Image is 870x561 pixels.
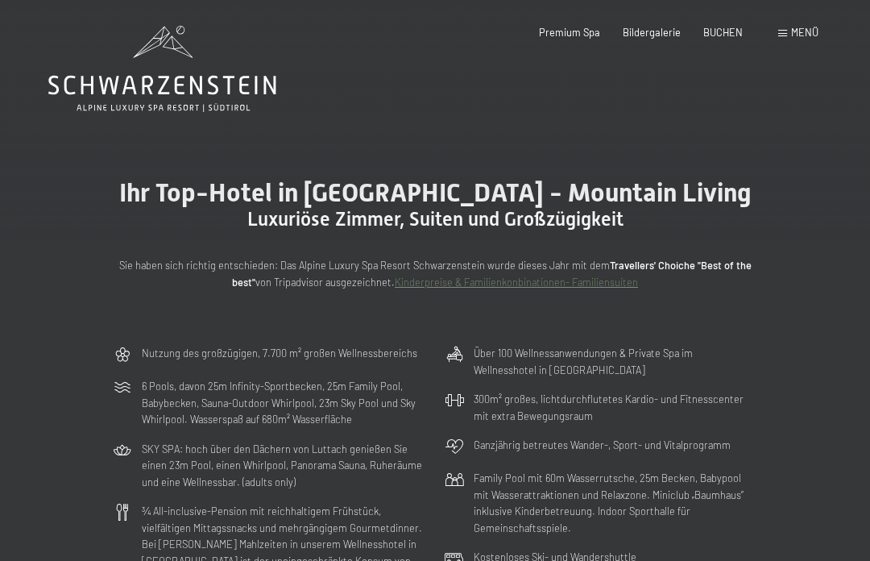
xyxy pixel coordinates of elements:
[791,26,818,39] span: Menü
[395,276,638,289] a: Kinderpreise & Familienkonbinationen- Familiensuiten
[474,437,731,453] p: Ganzjährig betreutes Wander-, Sport- und Vitalprogramm
[113,257,757,290] p: Sie haben sich richtig entschieden: Das Alpine Luxury Spa Resort Schwarzenstein wurde dieses Jahr...
[142,378,425,427] p: 6 Pools, davon 25m Infinity-Sportbecken, 25m Family Pool, Babybecken, Sauna-Outdoor Whirlpool, 23...
[247,208,623,231] span: Luxuriöse Zimmer, Suiten und Großzügigkeit
[474,345,757,378] p: Über 100 Wellnessanwendungen & Private Spa im Wellnesshotel in [GEOGRAPHIC_DATA]
[623,26,681,39] a: Bildergalerie
[119,177,752,208] span: Ihr Top-Hotel in [GEOGRAPHIC_DATA] - Mountain Living
[142,345,417,361] p: Nutzung des großzügigen, 7.700 m² großen Wellnessbereichs
[232,259,752,288] strong: Travellers' Choiche "Best of the best"
[142,441,425,490] p: SKY SPA: hoch über den Dächern von Luttach genießen Sie einen 23m Pool, einen Whirlpool, Panorama...
[539,26,600,39] a: Premium Spa
[474,391,757,424] p: 300m² großes, lichtdurchflutetes Kardio- und Fitnesscenter mit extra Bewegungsraum
[474,470,757,536] p: Family Pool mit 60m Wasserrutsche, 25m Becken, Babypool mit Wasserattraktionen und Relaxzone. Min...
[703,26,743,39] a: BUCHEN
